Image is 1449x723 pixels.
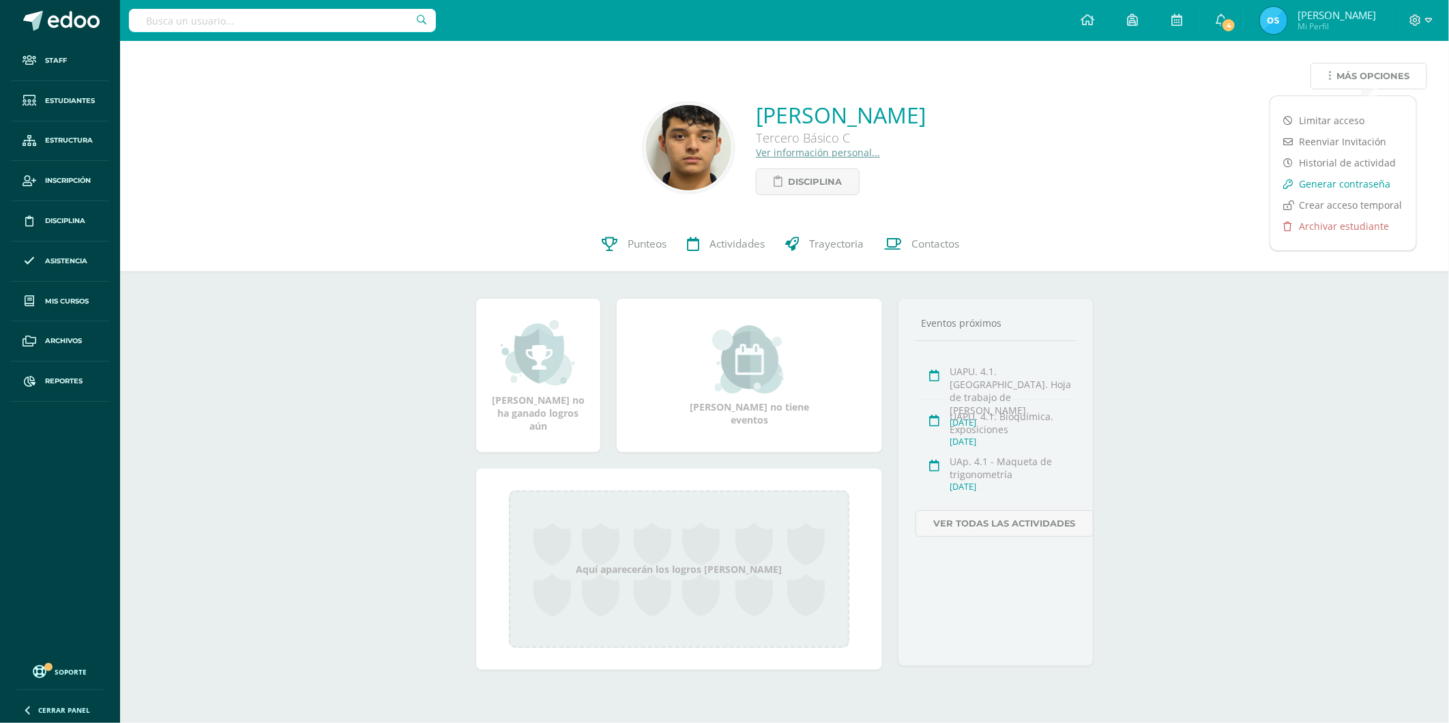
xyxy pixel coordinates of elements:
[788,169,842,194] span: Disciplina
[45,336,82,346] span: Archivos
[129,9,436,32] input: Busca un usuario...
[1270,173,1416,194] a: Generar contraseña
[1270,216,1416,237] a: Archivar estudiante
[756,100,926,130] a: [PERSON_NAME]
[11,41,109,81] a: Staff
[950,410,1072,436] div: UAPU. 4.1. Bioquímica. Exposiciones
[916,316,1077,329] div: Eventos próximos
[646,105,731,190] img: 5823fe15a13317a688c5246d798f5729.png
[756,168,860,195] a: Disciplina
[1298,8,1376,22] span: [PERSON_NAME]
[1311,63,1427,89] a: Más opciones
[1336,63,1409,89] span: Más opciones
[11,121,109,162] a: Estructura
[809,237,864,251] span: Trayectoria
[911,237,959,251] span: Contactos
[38,705,90,715] span: Cerrar panel
[16,662,104,680] a: Soporte
[45,55,67,66] span: Staff
[709,237,765,251] span: Actividades
[45,175,91,186] span: Inscripción
[874,217,969,271] a: Contactos
[509,490,849,648] div: Aquí aparecerán los logros [PERSON_NAME]
[1270,194,1416,216] a: Crear acceso temporal
[11,201,109,241] a: Disciplina
[950,455,1072,481] div: UAp. 4.1 - Maqueta de trigonometría
[55,667,87,677] span: Soporte
[11,81,109,121] a: Estudiantes
[756,146,880,159] a: Ver información personal...
[45,95,95,106] span: Estudiantes
[1221,18,1236,33] span: 4
[712,325,787,394] img: event_small.png
[775,217,874,271] a: Trayectoria
[45,256,87,267] span: Asistencia
[677,217,775,271] a: Actividades
[950,481,1072,492] div: [DATE]
[11,241,109,282] a: Asistencia
[1270,152,1416,173] a: Historial de actividad
[45,135,93,146] span: Estructura
[501,319,575,387] img: achievement_small.png
[11,161,109,201] a: Inscripción
[1298,20,1376,32] span: Mi Perfil
[628,237,667,251] span: Punteos
[45,216,85,226] span: Disciplina
[916,510,1094,537] a: Ver todas las actividades
[11,361,109,402] a: Reportes
[950,436,1072,447] div: [DATE]
[1270,110,1416,131] a: Limitar acceso
[11,321,109,361] a: Archivos
[681,325,817,426] div: [PERSON_NAME] no tiene eventos
[1270,131,1416,152] a: Reenviar Invitación
[1260,7,1287,34] img: 070b477f6933f8ce66674da800cc5d3f.png
[756,130,926,146] div: Tercero Básico C
[490,319,587,432] div: [PERSON_NAME] no ha ganado logros aún
[45,376,83,387] span: Reportes
[950,365,1072,417] div: UAPU. 4.1. [GEOGRAPHIC_DATA]. Hoja de trabajo de [PERSON_NAME]
[45,296,89,307] span: Mis cursos
[11,282,109,322] a: Mis cursos
[591,217,677,271] a: Punteos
